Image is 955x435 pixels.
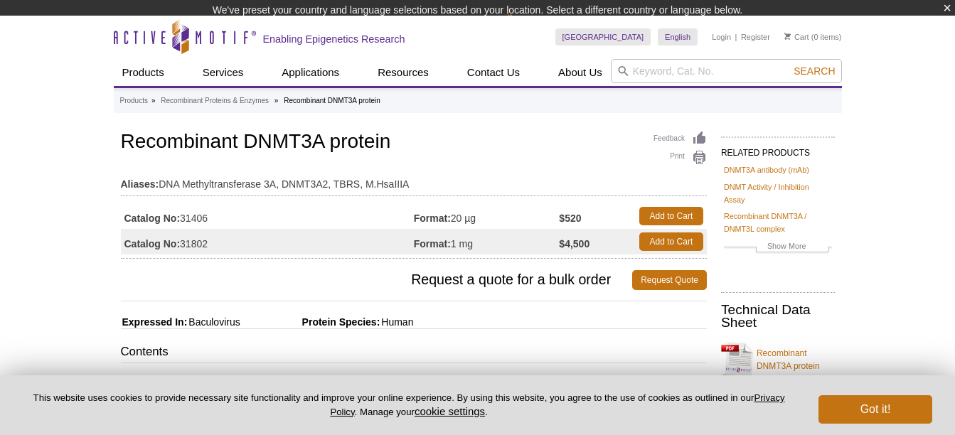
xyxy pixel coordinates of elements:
strong: Format: [414,237,451,250]
a: Show More [724,240,832,256]
span: Baculovirus [187,316,240,328]
span: Request a quote for a bulk order [121,270,633,290]
li: (0 items) [784,28,842,45]
h2: Enabling Epigenetics Research [263,33,405,45]
a: Applications [273,59,348,86]
strong: Catalog No: [124,212,181,225]
a: Privacy Policy [330,392,784,417]
a: DNMT Activity / Inhibition Assay [724,181,832,206]
td: 31802 [121,229,414,254]
img: Your Cart [784,33,791,40]
a: DNMT3A antibody (mAb) [724,163,809,176]
li: Recombinant DNMT3A protein [284,97,380,104]
strong: Catalog No: [124,237,181,250]
a: Register [741,32,770,42]
strong: Format: [414,212,451,225]
td: 31406 [121,203,414,229]
a: Products [114,59,173,86]
input: Keyword, Cat. No. [611,59,842,83]
li: » [274,97,279,104]
a: Recombinant DNMT3A / DNMT3L complex [724,210,832,235]
a: Products [120,95,148,107]
h2: RELATED PRODUCTS [721,136,835,162]
button: Search [789,65,839,77]
h2: Technical Data Sheet [721,304,835,329]
span: Protein Species: [243,316,380,328]
button: Got it! [818,395,932,424]
a: Request Quote [632,270,707,290]
li: » [151,97,156,104]
button: cookie settings [415,405,485,417]
a: [GEOGRAPHIC_DATA] [555,28,651,45]
p: This website uses cookies to provide necessary site functionality and improve your online experie... [23,392,795,419]
span: Search [794,65,835,77]
a: Login [712,32,731,42]
a: Add to Cart [639,207,703,225]
span: Expressed In: [121,316,188,328]
a: Recombinant DNMT3A protein [721,338,835,381]
strong: Aliases: [121,178,159,190]
a: Recombinant Proteins & Enzymes [161,95,269,107]
a: Resources [369,59,437,86]
a: Feedback [653,131,707,146]
td: 1 mg [414,229,560,254]
strong: $520 [559,212,581,225]
strong: $4,500 [559,237,589,250]
td: DNA Methyltransferase 3A, DNMT3A2, TBRS, M.HsaIIIA [121,169,707,192]
a: About Us [550,59,611,86]
td: 20 µg [414,203,560,229]
a: Print [653,150,707,166]
a: English [658,28,698,45]
a: Add to Cart [639,232,703,251]
img: Change Here [507,11,545,44]
h3: Contents [121,343,707,363]
li: | [735,28,737,45]
a: Contact Us [459,59,528,86]
a: Services [194,59,252,86]
a: Cart [784,32,809,42]
h1: Recombinant DNMT3A protein [121,131,707,155]
p: A representative Technical Data Sheet (TDS) is provided here. Please refer to the lot-specific TD... [121,374,707,399]
span: Human [380,316,413,328]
